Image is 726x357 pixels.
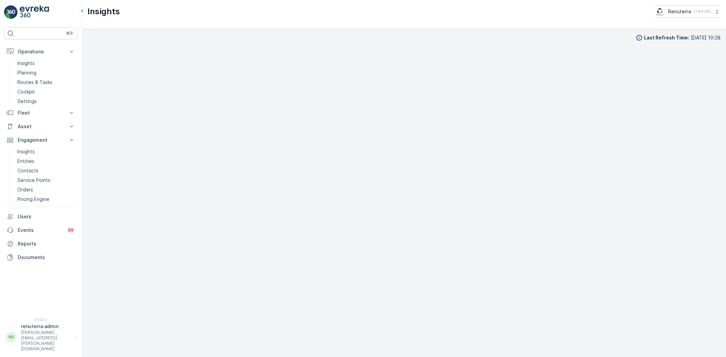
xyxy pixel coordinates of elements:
[655,5,721,18] button: Renuterra(+04:00)
[18,240,75,247] p: Reports
[66,31,73,36] p: ⌘B
[21,323,72,330] p: renuterra.admin
[4,210,78,223] a: Users
[655,8,665,15] img: Screenshot_2024-07-26_at_13.33.01.png
[68,227,74,233] p: 99
[21,330,72,352] p: [PERSON_NAME][EMAIL_ADDRESS][PERSON_NAME][DOMAIN_NAME]
[4,323,78,352] button: RRrenuterra.admin[PERSON_NAME][EMAIL_ADDRESS][PERSON_NAME][DOMAIN_NAME]
[17,158,34,165] p: Entities
[17,60,35,67] p: Insights
[17,148,35,155] p: Insights
[644,34,689,41] p: Last Refresh Time :
[4,223,78,237] a: Events99
[15,166,78,175] a: Contacts
[694,9,711,14] p: ( +04:00 )
[15,87,78,97] a: Cockpit
[4,45,78,58] button: Operations
[15,97,78,106] a: Settings
[15,194,78,204] a: Pricing Engine
[4,120,78,133] button: Asset
[6,332,17,343] div: RR
[4,133,78,147] button: Engagement
[17,69,36,76] p: Planning
[18,213,75,220] p: Users
[18,227,63,234] p: Events
[4,106,78,120] button: Fleet
[15,185,78,194] a: Orders
[4,237,78,251] a: Reports
[15,147,78,156] a: Insights
[17,177,50,184] p: Service Points
[17,98,37,105] p: Settings
[17,196,49,203] p: Pricing Engine
[17,88,35,95] p: Cockpit
[15,58,78,68] a: Insights
[15,175,78,185] a: Service Points
[668,8,691,15] p: Renuterra
[4,5,18,19] img: logo
[18,137,64,143] p: Engagement
[4,318,78,322] span: v 1.52.2
[87,6,120,17] p: Insights
[18,254,75,261] p: Documents
[18,48,64,55] p: Operations
[20,5,49,19] img: logo_light-DOdMpM7g.png
[17,186,33,193] p: Orders
[18,123,64,130] p: Asset
[17,167,38,174] p: Contacts
[691,34,721,41] p: [DATE] 10:28
[15,78,78,87] a: Routes & Tasks
[4,251,78,264] a: Documents
[17,79,52,86] p: Routes & Tasks
[18,109,64,116] p: Fleet
[15,68,78,78] a: Planning
[15,156,78,166] a: Entities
